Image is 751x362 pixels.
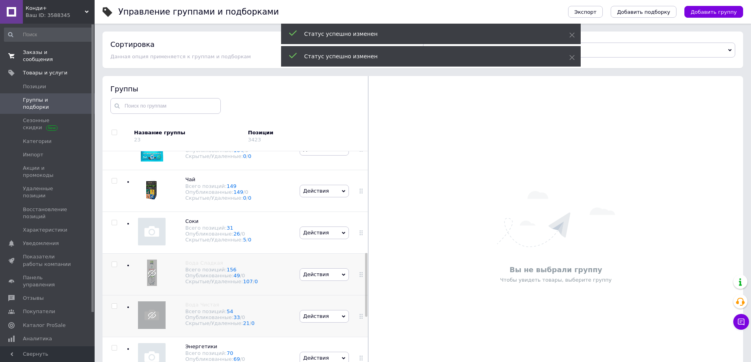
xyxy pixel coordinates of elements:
[243,189,248,195] span: /
[373,277,739,284] p: Чтобы увидеть товары, выберите группу
[26,12,95,19] div: Ваш ID: 3588345
[304,52,550,60] div: Статус успешно изменен
[185,278,258,284] div: Скрытые/Удаленные:
[185,320,255,326] div: Скрытые/Удаленные:
[110,98,221,114] input: Поиск по группам
[23,308,55,315] span: Покупатели
[233,314,240,320] a: 33
[248,129,315,136] div: Позиции
[26,5,85,12] span: Конди+
[110,54,251,59] span: Данная опция применяется к группам и подборкам
[23,138,52,145] span: Категории
[251,320,254,326] a: 0
[240,231,245,237] span: /
[134,137,141,143] div: 23
[23,295,44,302] span: Отзывы
[240,314,245,320] span: /
[684,6,743,18] button: Добавить группу
[233,231,240,237] a: 26
[23,185,73,199] span: Удаленные позиции
[138,301,166,329] img: Вода Чистая
[242,231,245,237] div: 0
[138,218,166,245] img: Соки
[118,7,279,17] h1: Управление группами и подборками
[240,273,245,278] span: /
[227,183,237,189] a: 149
[255,278,258,284] a: 0
[110,84,360,94] div: Группы
[185,218,198,224] span: Соки
[245,189,248,195] div: 0
[185,356,251,362] div: Опубликованные:
[233,273,240,278] a: 49
[185,195,251,201] div: Скрытые/Удаленные:
[185,267,258,273] div: Всего позиций:
[227,350,233,356] a: 70
[303,313,329,319] span: Действия
[246,153,252,159] span: /
[611,6,676,18] button: Добавить подборку
[248,153,251,159] a: 0
[185,343,217,349] span: Энергетики
[227,308,233,314] a: 54
[248,237,251,243] a: 0
[185,314,255,320] div: Опубликованные:
[23,226,67,234] span: Характеристики
[303,271,329,277] span: Действия
[248,137,261,143] div: 3423
[23,83,46,90] span: Позиции
[145,176,158,203] img: Чай
[240,356,245,362] span: /
[617,9,670,15] span: Добавить подборку
[185,176,195,182] span: Чай
[242,273,245,278] div: 0
[23,206,73,220] span: Восстановление позиций
[253,278,258,284] span: /
[134,129,242,136] div: Название группы
[303,146,329,152] span: Действия
[23,151,43,158] span: Импорт
[242,356,245,362] div: 0
[303,355,329,361] span: Действия
[185,302,219,308] span: Вода Чистая
[233,189,243,195] a: 149
[248,195,251,201] a: 0
[185,153,251,159] div: Скрытые/Удаленные:
[233,356,240,362] a: 69
[303,188,329,194] span: Действия
[243,153,246,159] a: 0
[23,69,67,76] span: Товары и услуги
[23,322,65,329] span: Каталог ProSale
[243,195,246,201] a: 0
[185,189,251,195] div: Опубликованные:
[185,183,251,189] div: Всего позиций:
[243,278,253,284] a: 107
[185,237,251,243] div: Скрытые/Удаленные:
[185,225,251,231] div: Всего позиций:
[303,230,329,236] span: Действия
[23,165,73,179] span: Акции и промокоды
[23,49,73,63] span: Заказы и сообщения
[185,231,251,237] div: Опубликованные:
[246,237,252,243] span: /
[147,260,157,286] img: Вода Сладкая
[185,260,223,266] span: Вода Сладкая
[243,320,250,326] a: 21
[242,314,245,320] div: 0
[250,320,255,326] span: /
[227,267,237,273] a: 156
[4,28,93,42] input: Поиск
[304,30,550,38] div: Статус успешно изменен
[23,335,52,342] span: Аналитика
[23,253,73,267] span: Показатели работы компании
[733,314,749,330] button: Чат с покупателем
[246,195,252,201] span: /
[574,9,596,15] span: Экспорт
[373,265,739,275] p: Вы не выбрали группу
[185,350,251,356] div: Всего позиций:
[243,237,246,243] a: 5
[568,6,603,18] button: Экспорт
[227,225,233,231] a: 31
[185,308,255,314] div: Всего позиций:
[23,274,73,288] span: Панель управления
